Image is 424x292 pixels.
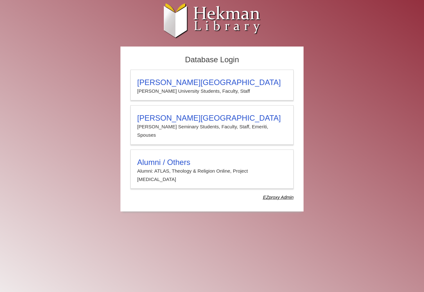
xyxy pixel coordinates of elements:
[263,195,294,200] dfn: Use Alumni login
[137,114,287,123] h3: [PERSON_NAME][GEOGRAPHIC_DATA]
[137,87,287,95] p: [PERSON_NAME] University Students, Faculty, Staff
[130,105,294,145] a: [PERSON_NAME][GEOGRAPHIC_DATA][PERSON_NAME] Seminary Students, Faculty, Staff, Emeriti, Spouses
[127,53,297,66] h2: Database Login
[137,123,287,140] p: [PERSON_NAME] Seminary Students, Faculty, Staff, Emeriti, Spouses
[137,78,287,87] h3: [PERSON_NAME][GEOGRAPHIC_DATA]
[130,70,294,100] a: [PERSON_NAME][GEOGRAPHIC_DATA][PERSON_NAME] University Students, Faculty, Staff
[137,158,287,167] h3: Alumni / Others
[137,167,287,184] p: Alumni: ATLAS, Theology & Religion Online, Project [MEDICAL_DATA]
[137,158,287,184] summary: Alumni / OthersAlumni: ATLAS, Theology & Religion Online, Project [MEDICAL_DATA]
